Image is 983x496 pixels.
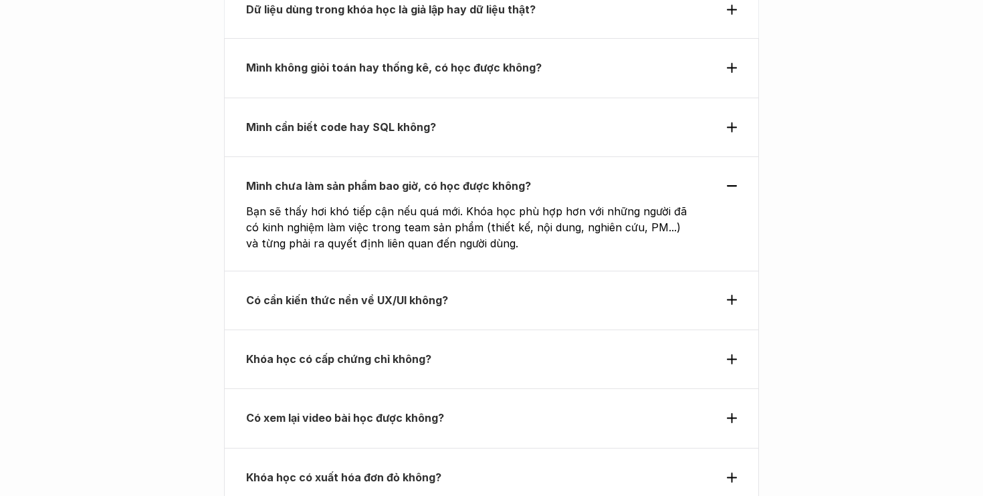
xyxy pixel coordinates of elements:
[246,203,693,251] p: Bạn sẽ thấy hơi khó tiếp cận nếu quá mới. Khóa học phù hợp hơn với những người đã có kinh nghiệm ...
[246,179,531,193] strong: Mình chưa làm sản phẩm bao giờ, có học được không?
[246,352,431,366] strong: Khóa học có cấp chứng chỉ không?
[246,471,441,484] strong: Khóa học có xuất hóa đơn đỏ không?
[246,3,536,16] strong: Dữ liệu dùng trong khóa học là giả lập hay dữ liệu thật?
[246,411,444,424] strong: Có xem lại video bài học được không?
[246,120,436,134] strong: Mình cần biết code hay SQL không?
[246,61,542,74] strong: Mình không giỏi toán hay thống kê, có học được không?
[246,293,448,307] strong: Có cần kiến thức nền về UX/UI không?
